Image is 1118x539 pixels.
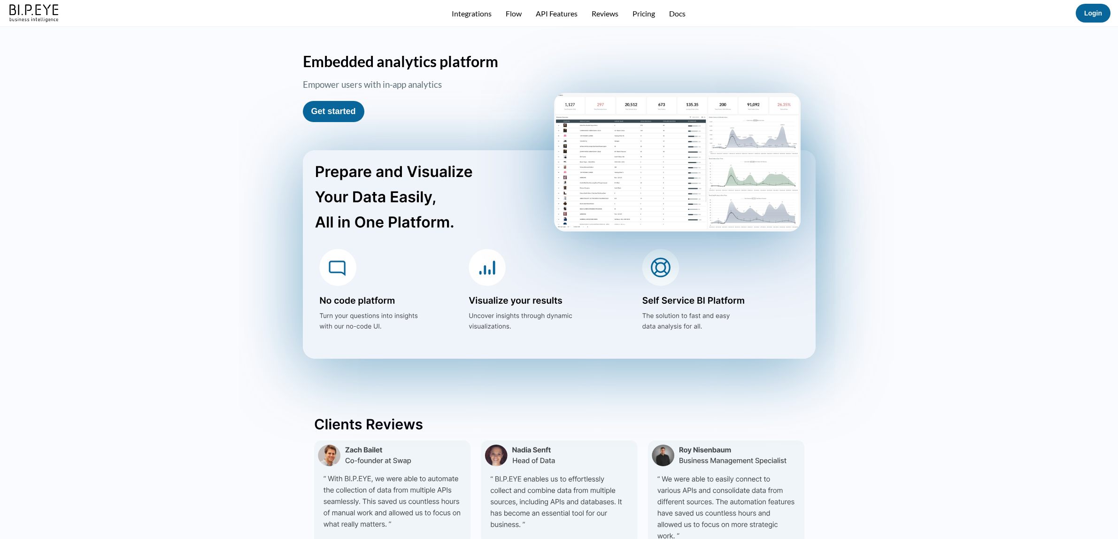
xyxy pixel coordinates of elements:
[1076,4,1110,23] button: Login
[536,9,578,18] a: API Features
[311,107,356,116] a: Get started
[1084,9,1102,17] a: Login
[8,2,62,23] img: bipeye-logo
[632,9,655,18] a: Pricing
[303,79,549,92] h3: Empower users with in-app analytics
[554,93,801,231] img: homePageScreen2.png
[592,9,618,18] a: Reviews
[506,9,522,18] a: Flow
[452,9,492,18] a: Integrations
[303,101,364,122] button: Get started
[669,9,686,18] a: Docs
[303,52,816,70] h1: Embedded analytics platform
